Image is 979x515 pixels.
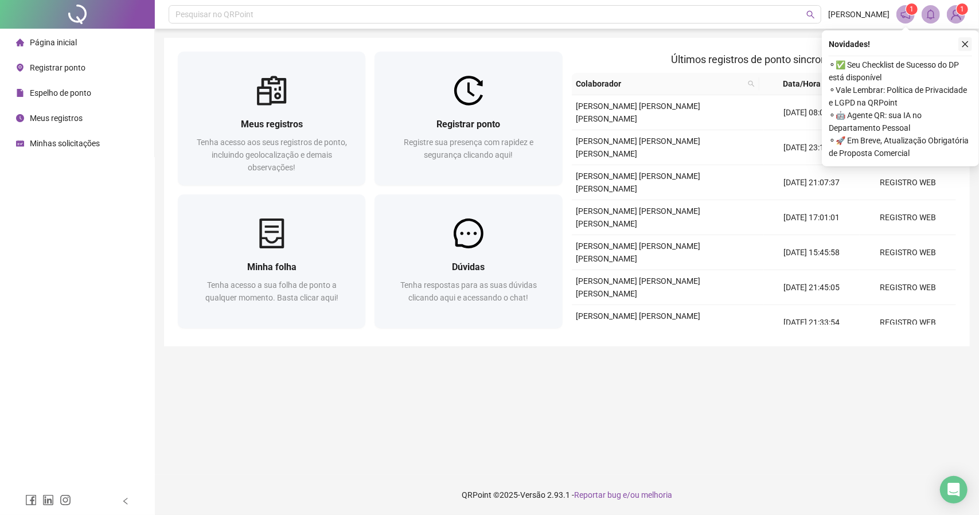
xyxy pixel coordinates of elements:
[906,3,918,15] sup: 1
[576,171,701,193] span: [PERSON_NAME] [PERSON_NAME] [PERSON_NAME]
[16,114,24,122] span: clock-circle
[961,5,965,13] span: 1
[16,139,24,147] span: schedule
[574,490,672,500] span: Reportar bug e/ou melhoria
[764,305,860,340] td: [DATE] 21:33:54
[241,119,303,130] span: Meus registros
[520,490,545,500] span: Versão
[404,138,533,159] span: Registre sua presença com rapidez e segurança clicando aqui!
[178,52,365,185] a: Meus registrosTenha acesso aos seus registros de ponto, incluindo geolocalização e demais observa...
[764,95,860,130] td: [DATE] 08:00:01
[247,262,297,272] span: Minha folha
[197,138,347,172] span: Tenha acesso aos seus registros de ponto, incluindo geolocalização e demais observações!
[764,77,840,90] span: Data/Hora
[576,241,701,263] span: [PERSON_NAME] [PERSON_NAME] [PERSON_NAME]
[576,77,744,90] span: Colaborador
[759,73,853,95] th: Data/Hora
[576,276,701,298] span: [PERSON_NAME] [PERSON_NAME] [PERSON_NAME]
[829,58,972,84] span: ⚬ ✅ Seu Checklist de Sucesso do DP está disponível
[748,80,755,87] span: search
[30,38,77,47] span: Página inicial
[926,9,936,19] span: bell
[30,114,83,123] span: Meus registros
[16,38,24,46] span: home
[764,165,860,200] td: [DATE] 21:07:37
[829,84,972,109] span: ⚬ Vale Lembrar: Política de Privacidade e LGPD na QRPoint
[764,130,860,165] td: [DATE] 23:16:05
[940,476,968,504] div: Open Intercom Messenger
[155,475,979,515] footer: QRPoint © 2025 - 2.93.1 -
[829,134,972,159] span: ⚬ 🚀 Em Breve, Atualização Obrigatória de Proposta Comercial
[30,88,91,97] span: Espelho de ponto
[30,63,85,72] span: Registrar ponto
[860,235,956,270] td: REGISTRO WEB
[746,75,757,92] span: search
[576,102,701,123] span: [PERSON_NAME] [PERSON_NAME] [PERSON_NAME]
[860,305,956,340] td: REGISTRO WEB
[16,89,24,97] span: file
[957,3,968,15] sup: Atualize o seu contato no menu Meus Dados
[671,53,856,65] span: Últimos registros de ponto sincronizados
[122,497,130,505] span: left
[860,165,956,200] td: REGISTRO WEB
[829,38,870,50] span: Novidades !
[375,52,562,185] a: Registrar pontoRegistre sua presença com rapidez e segurança clicando aqui!
[576,136,701,158] span: [PERSON_NAME] [PERSON_NAME] [PERSON_NAME]
[400,280,537,302] span: Tenha respostas para as suas dúvidas clicando aqui e acessando o chat!
[947,6,965,23] img: 90522
[375,194,562,328] a: DúvidasTenha respostas para as suas dúvidas clicando aqui e acessando o chat!
[205,280,338,302] span: Tenha acesso a sua folha de ponto a qualquer momento. Basta clicar aqui!
[764,270,860,305] td: [DATE] 21:45:05
[764,235,860,270] td: [DATE] 15:45:58
[828,8,890,21] span: [PERSON_NAME]
[576,311,701,333] span: [PERSON_NAME] [PERSON_NAME] [PERSON_NAME]
[764,200,860,235] td: [DATE] 17:01:01
[16,64,24,72] span: environment
[178,194,365,328] a: Minha folhaTenha acesso a sua folha de ponto a qualquer momento. Basta clicar aqui!
[860,200,956,235] td: REGISTRO WEB
[60,494,71,506] span: instagram
[900,9,911,19] span: notification
[25,494,37,506] span: facebook
[910,5,914,13] span: 1
[30,139,100,148] span: Minhas solicitações
[42,494,54,506] span: linkedin
[452,262,485,272] span: Dúvidas
[576,206,701,228] span: [PERSON_NAME] [PERSON_NAME] [PERSON_NAME]
[860,270,956,305] td: REGISTRO WEB
[436,119,500,130] span: Registrar ponto
[806,10,815,19] span: search
[961,40,969,48] span: close
[829,109,972,134] span: ⚬ 🤖 Agente QR: sua IA no Departamento Pessoal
